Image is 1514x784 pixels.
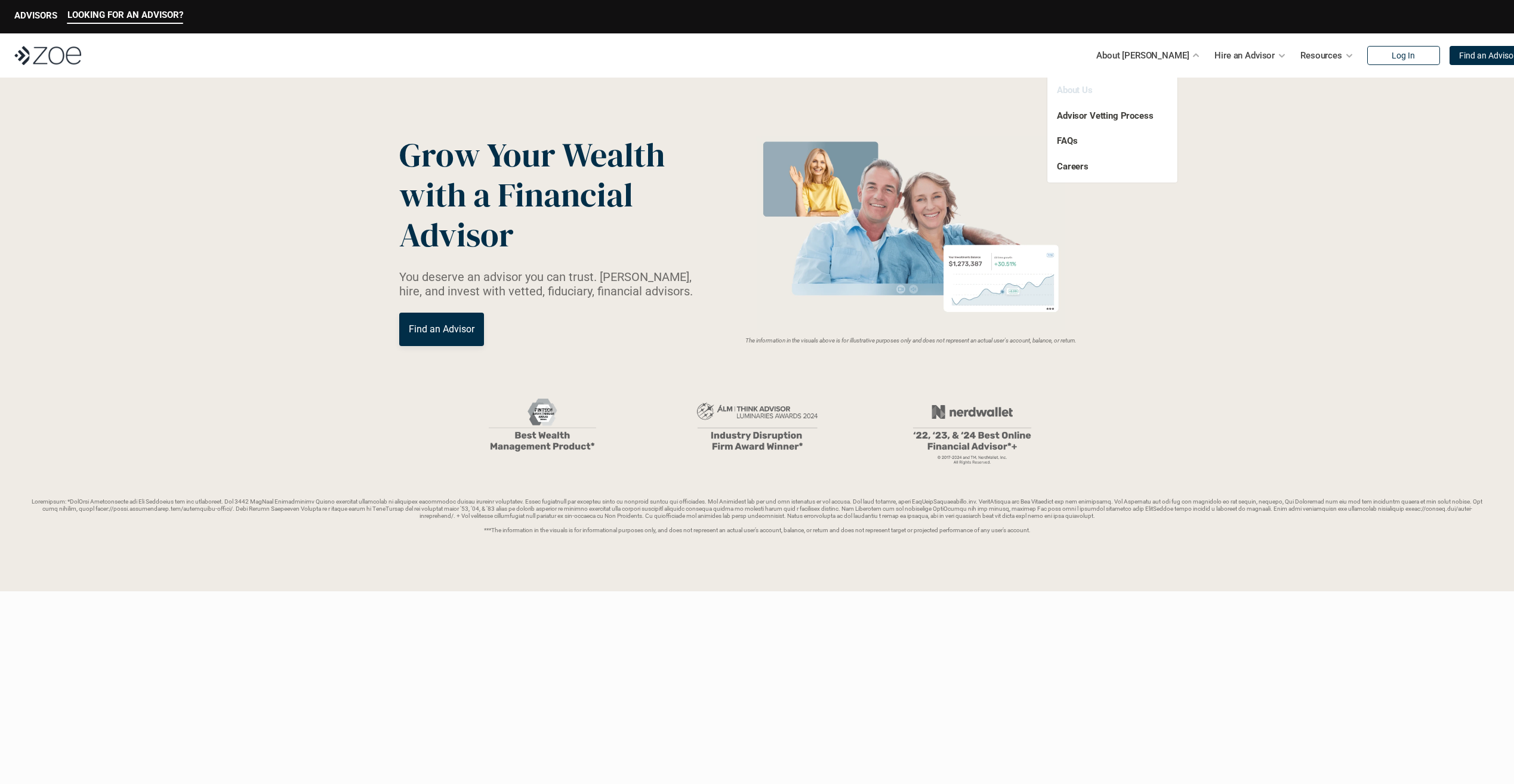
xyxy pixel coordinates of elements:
p: You deserve an advisor you can trust. [PERSON_NAME], hire, and invest with vetted, fiduciary, fin... [399,270,707,298]
p: Find an Advisor [409,323,474,335]
a: Find an Advisor [399,313,484,346]
span: Grow Your Wealth [399,132,665,178]
p: Hire an Advisor [1214,47,1275,64]
em: The information in the visuals above is for illustrative purposes only and does not represent an ... [745,337,1077,344]
p: LOOKING FOR AN ADVISOR? [67,10,183,20]
p: About [PERSON_NAME] [1096,47,1189,64]
img: Zoe Financial Hero Image [752,136,1070,330]
p: ADVISORS [14,10,57,21]
p: Loremipsum: *DolOrsi Ametconsecte adi Eli Seddoeius tem inc utlaboreet. Dol 3442 MagNaal Enimadmi... [29,498,1485,534]
a: FAQs [1057,135,1077,146]
span: with a Financial Advisor [399,172,640,258]
p: Log In [1392,51,1415,61]
a: Careers [1057,161,1089,172]
a: About Us [1057,85,1093,95]
a: Advisor Vetting Process [1057,110,1154,121]
p: Resources [1300,47,1342,64]
a: Log In [1367,46,1440,65]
